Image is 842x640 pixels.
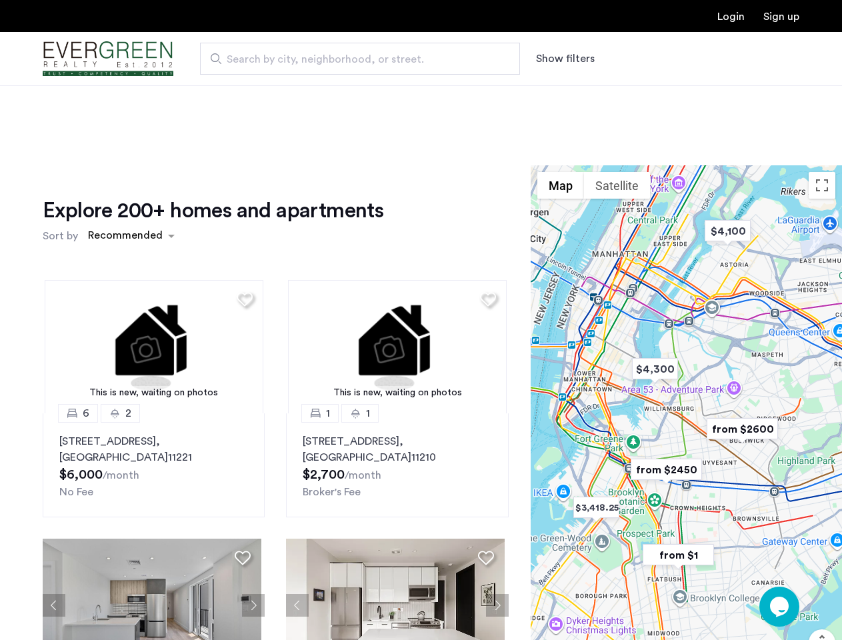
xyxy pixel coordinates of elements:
span: 6 [83,405,89,421]
a: 62[STREET_ADDRESS], [GEOGRAPHIC_DATA]11221No Fee [43,413,265,517]
span: No Fee [59,487,93,497]
a: This is new, waiting on photos [288,280,507,413]
sub: /month [103,470,139,481]
label: Sort by [43,228,78,244]
div: $4,100 [699,216,756,246]
div: This is new, waiting on photos [295,386,500,400]
sub: /month [345,470,381,481]
a: 11[STREET_ADDRESS], [GEOGRAPHIC_DATA]11210Broker's Fee [286,413,508,517]
div: from $2450 [625,455,707,485]
div: from $2600 [701,414,783,444]
input: Apartment Search [200,43,520,75]
span: Search by city, neighborhood, or street. [227,51,483,67]
p: [STREET_ADDRESS] 11221 [59,433,248,465]
span: $2,700 [303,468,345,481]
button: Toggle fullscreen view [809,172,835,199]
a: Registration [763,11,799,22]
div: $4,300 [627,354,683,384]
button: Next apartment [242,594,265,617]
img: 1.gif [45,280,263,413]
span: 1 [366,405,370,421]
div: $3,418.25 [568,493,625,523]
button: Show street map [537,172,584,199]
ng-select: sort-apartment [81,224,181,248]
span: $6,000 [59,468,103,481]
img: 1.gif [288,280,507,413]
div: from $1 [637,540,719,570]
a: This is new, waiting on photos [45,280,263,413]
h1: Explore 200+ homes and apartments [43,197,383,224]
div: This is new, waiting on photos [51,386,257,400]
span: Broker's Fee [303,487,361,497]
span: 1 [326,405,330,421]
iframe: chat widget [759,587,802,627]
p: [STREET_ADDRESS] 11210 [303,433,491,465]
img: logo [43,34,173,84]
button: Show or hide filters [536,51,595,67]
a: Cazamio Logo [43,34,173,84]
div: Recommended [86,227,163,247]
a: Login [717,11,745,22]
button: Show satellite imagery [584,172,650,199]
button: Previous apartment [43,594,65,617]
span: 2 [125,405,131,421]
button: Previous apartment [286,594,309,617]
button: Next apartment [486,594,509,617]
